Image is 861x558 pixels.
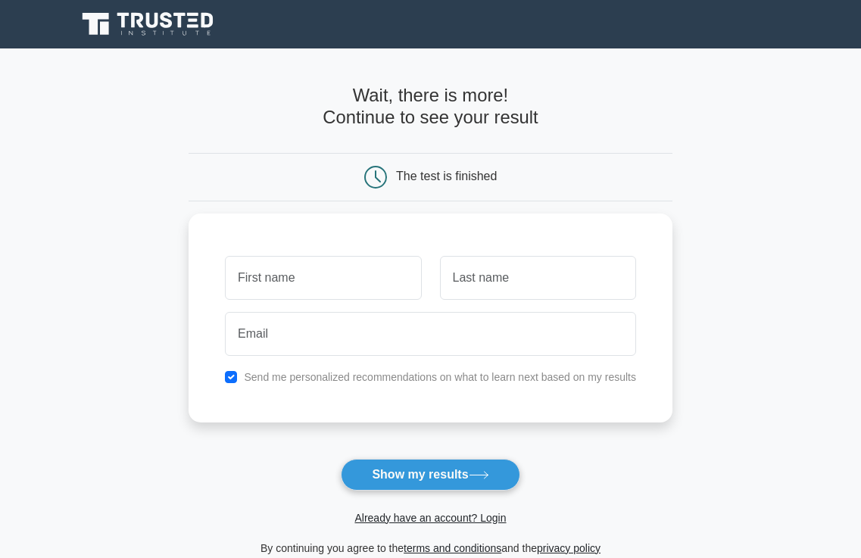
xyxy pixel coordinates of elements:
div: By continuing you agree to the and the [179,539,682,557]
button: Show my results [341,459,519,491]
div: The test is finished [396,170,497,182]
input: First name [225,256,421,300]
input: Email [225,312,636,356]
label: Send me personalized recommendations on what to learn next based on my results [244,371,636,383]
input: Last name [440,256,636,300]
a: terms and conditions [404,542,501,554]
a: Already have an account? Login [354,512,506,524]
a: privacy policy [537,542,601,554]
h4: Wait, there is more! Continue to see your result [189,85,672,128]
